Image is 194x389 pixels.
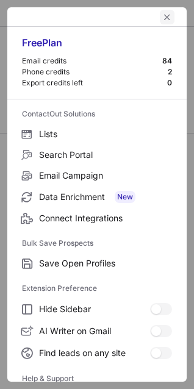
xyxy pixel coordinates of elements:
label: Hide Sidebar [7,298,187,320]
span: Find leads on any site [39,348,150,359]
button: right-button [20,11,32,23]
label: Bulk Save Prospects [22,234,172,253]
button: left-button [160,10,174,24]
div: 84 [162,56,172,66]
span: Email Campaign [39,170,172,181]
div: Free Plan [22,37,172,56]
span: Data Enrichment [39,191,172,203]
label: Search Portal [7,145,187,165]
div: Phone credits [22,67,168,77]
label: Save Open Profiles [7,253,187,274]
span: Search Portal [39,149,172,160]
span: AI Writer on Gmail [39,326,150,337]
div: Export credits left [22,78,167,88]
label: Find leads on any site [7,342,187,364]
div: 0 [167,78,172,88]
label: Extension Preference [22,279,172,298]
span: Lists [39,129,172,140]
span: Save Open Profiles [39,258,172,269]
span: Hide Sidebar [39,304,150,315]
span: Connect Integrations [39,213,172,224]
label: Lists [7,124,187,145]
label: Email Campaign [7,165,187,186]
div: Email credits [22,56,162,66]
span: New [115,191,135,203]
label: Connect Integrations [7,208,187,229]
label: Help & Support [22,369,172,388]
label: AI Writer on Gmail [7,320,187,342]
div: 2 [168,67,172,77]
label: Data Enrichment New [7,186,187,208]
label: ContactOut Solutions [22,104,172,124]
